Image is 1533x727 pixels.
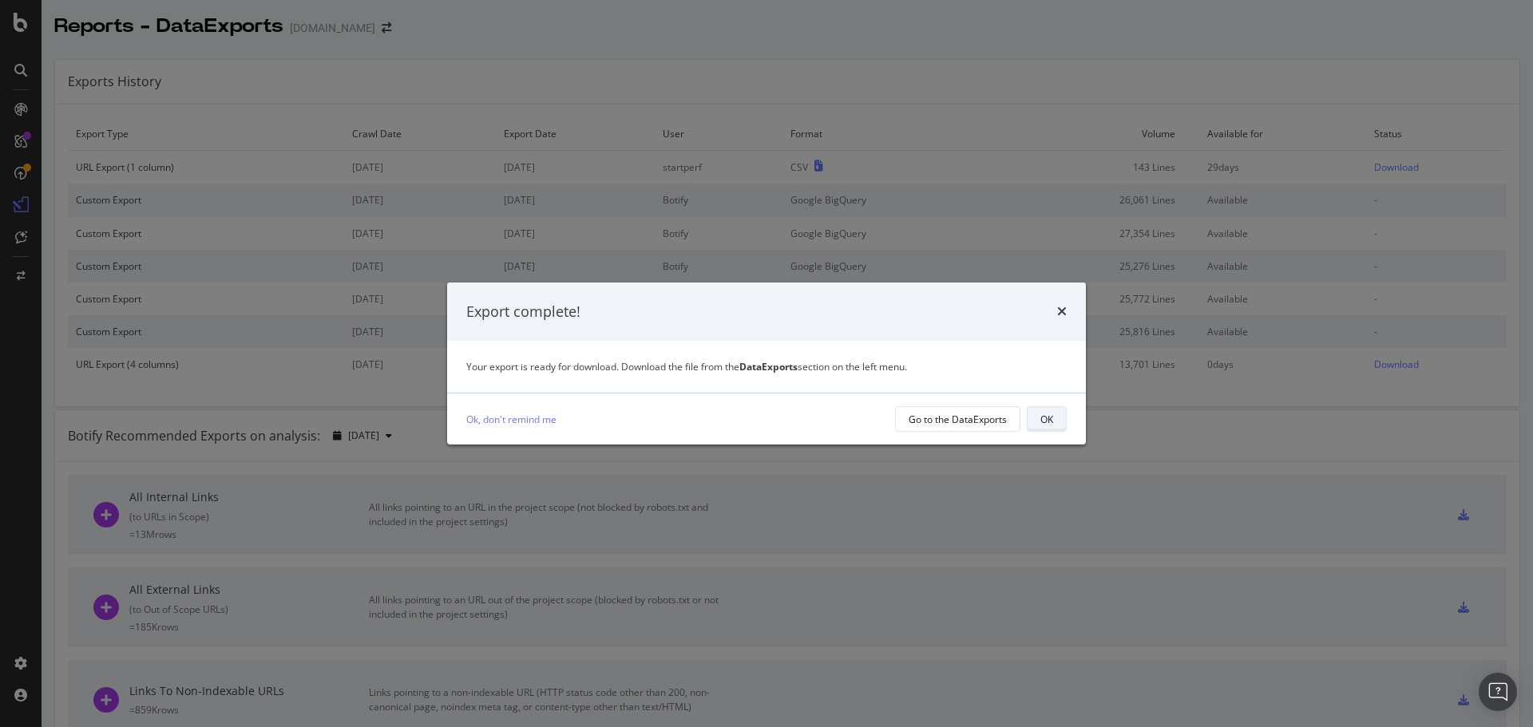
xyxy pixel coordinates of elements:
[466,411,557,428] a: Ok, don't remind me
[1027,406,1067,432] button: OK
[909,413,1007,426] div: Go to the DataExports
[739,360,798,373] strong: DataExports
[466,302,580,322] div: Export complete!
[447,283,1086,445] div: modal
[1040,413,1053,426] div: OK
[1057,302,1067,322] div: times
[1479,673,1517,711] div: Open Intercom Messenger
[895,406,1020,432] button: Go to the DataExports
[466,360,1067,373] div: Your export is ready for download. Download the file from the
[739,360,907,373] span: section on the left menu.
